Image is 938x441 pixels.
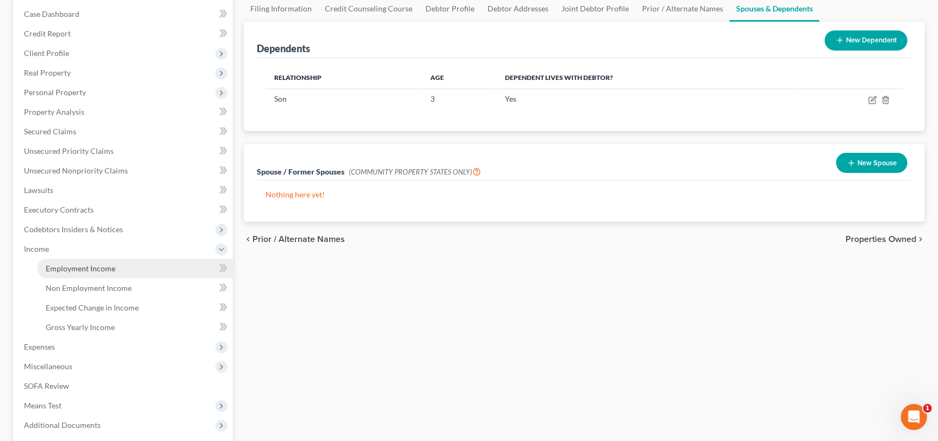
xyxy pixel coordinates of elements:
[46,283,132,293] span: Non Employment Income
[24,88,86,97] span: Personal Property
[15,161,233,181] a: Unsecured Nonpriority Claims
[496,67,798,89] th: Dependent lives with debtor?
[24,381,69,390] span: SOFA Review
[15,376,233,396] a: SOFA Review
[24,146,114,156] span: Unsecured Priority Claims
[252,235,345,244] span: Prior / Alternate Names
[24,401,61,410] span: Means Test
[24,127,76,136] span: Secured Claims
[836,153,908,173] button: New Spouse
[266,67,422,89] th: Relationship
[24,244,49,253] span: Income
[15,200,233,220] a: Executory Contracts
[257,42,310,55] div: Dependents
[244,235,345,244] button: chevron_left Prior / Alternate Names
[846,235,925,244] button: Properties Owned chevron_right
[901,404,927,430] iframe: Intercom live chat
[422,67,496,89] th: Age
[24,48,69,58] span: Client Profile
[46,264,115,273] span: Employment Income
[37,318,233,337] a: Gross Yearly Income
[24,362,72,371] span: Miscellaneous
[37,298,233,318] a: Expected Change in Income
[825,30,908,51] button: New Dependent
[24,342,55,351] span: Expenses
[496,89,798,109] td: Yes
[24,9,79,18] span: Case Dashboard
[15,4,233,24] a: Case Dashboard
[15,122,233,141] a: Secured Claims
[257,167,344,176] span: Spouse / Former Spouses
[15,141,233,161] a: Unsecured Priority Claims
[24,205,94,214] span: Executory Contracts
[24,29,71,38] span: Credit Report
[916,235,925,244] i: chevron_right
[46,322,115,332] span: Gross Yearly Income
[24,420,101,430] span: Additional Documents
[15,102,233,122] a: Property Analysis
[244,235,252,244] i: chevron_left
[46,303,139,312] span: Expected Change in Income
[24,68,71,77] span: Real Property
[349,167,481,176] span: (COMMUNITY PROPERTY STATES ONLY)
[923,404,932,413] span: 1
[266,89,422,109] td: Son
[37,259,233,278] a: Employment Income
[266,189,903,200] p: Nothing here yet!
[846,235,916,244] span: Properties Owned
[422,89,496,109] td: 3
[15,181,233,200] a: Lawsuits
[24,107,84,116] span: Property Analysis
[24,225,123,234] span: Codebtors Insiders & Notices
[15,24,233,44] a: Credit Report
[37,278,233,298] a: Non Employment Income
[24,185,53,195] span: Lawsuits
[24,166,128,175] span: Unsecured Nonpriority Claims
